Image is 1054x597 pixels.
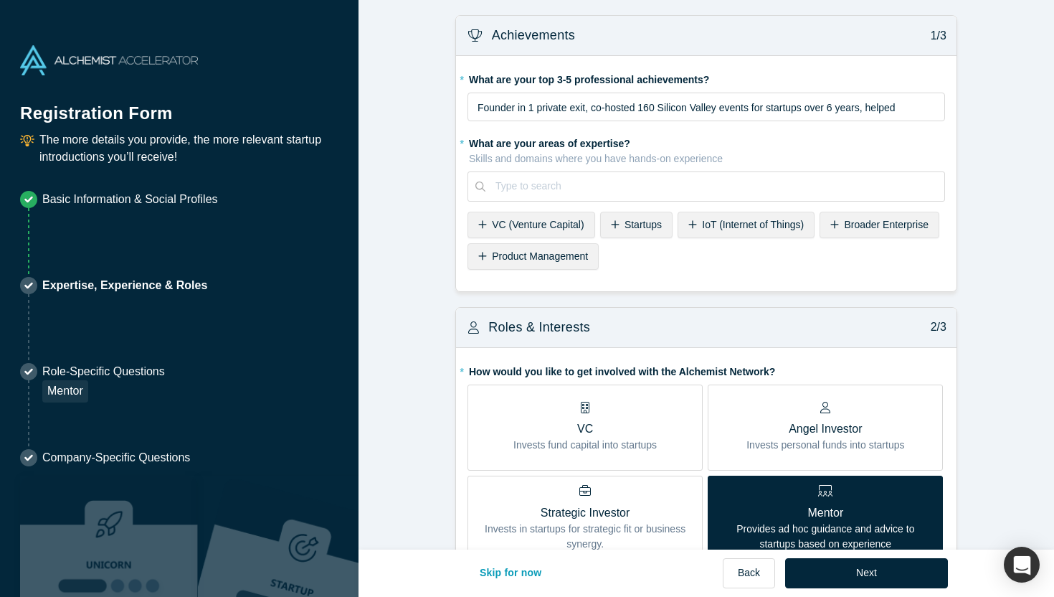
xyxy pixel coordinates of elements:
[785,558,948,588] button: Next
[923,319,946,336] p: 2/3
[39,131,338,166] p: The more details you provide, the more relevant startup introductions you’ll receive!
[42,380,88,403] div: Mentor
[488,318,590,337] h3: Roles & Interests
[478,504,692,522] p: Strategic Investor
[467,243,599,270] div: Product Management
[467,131,945,166] label: What are your areas of expertise?
[923,27,946,44] p: 1/3
[600,212,673,238] div: Startups
[469,151,945,166] p: Skills and domains where you have hands-on experience
[723,558,775,588] button: Back
[478,99,936,116] div: rdw-editor
[478,102,896,113] span: Founder in 1 private exit, co-hosted 160 Silicon Valley events for startups over 6 years, helped
[492,250,588,262] span: Product Management
[718,504,932,522] p: Mentor
[746,438,904,453] p: Invests personal funds into startups
[42,277,207,294] p: Expertise, Experience & Roles
[20,85,338,126] h1: Registration Form
[467,359,945,380] label: How would you like to get involved with the Alchemist Network?
[513,438,657,453] p: Invests fund capital into startups
[42,191,218,208] p: Basic Information & Social Profiles
[718,522,932,552] p: Provides ad hoc guidance and advice to startups based on experience
[467,67,945,88] label: What are your top 3-5 professional achievements?
[42,363,165,380] p: Role-Specific Questions
[492,26,575,45] h3: Achievements
[844,219,929,230] span: Broader Enterprise
[513,420,657,438] p: VC
[465,558,557,588] button: Skip for now
[478,522,692,552] p: Invests in startups for strategic fit or business synergy.
[625,219,662,230] span: Startups
[678,212,815,238] div: IoT (Internet of Things)
[467,212,595,238] div: VC (Venture Capital)
[42,449,190,466] p: Company-Specific Questions
[746,420,904,438] p: Angel Investor
[820,212,939,238] div: Broader Enterprise
[492,219,584,230] span: VC (Venture Capital)
[20,45,198,75] img: Alchemist Accelerator Logo
[467,93,945,121] div: rdw-wrapper
[702,219,804,230] span: IoT (Internet of Things)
